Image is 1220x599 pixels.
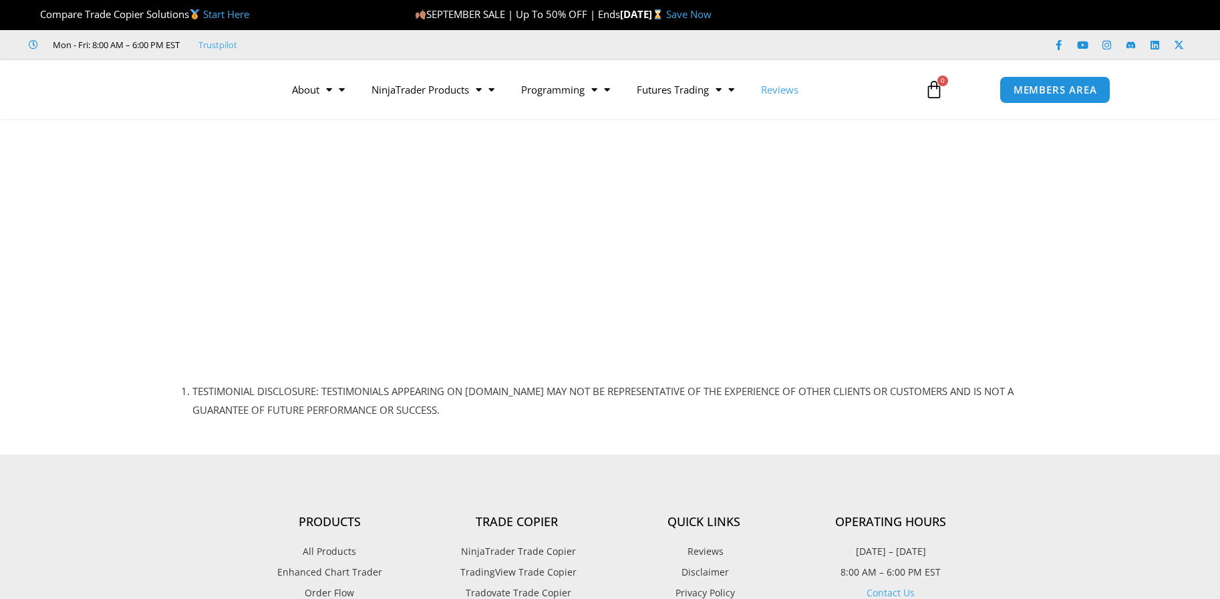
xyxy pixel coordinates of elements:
span: MEMBERS AREA [1014,85,1097,95]
p: [DATE] – [DATE] [797,543,984,560]
span: SEPTEMBER SALE | Up To 50% OFF | Ends [415,7,620,21]
a: 0 [905,70,963,109]
a: About [279,74,358,105]
a: MEMBERS AREA [1000,76,1111,104]
a: Enhanced Chart Trader [236,564,423,581]
a: NinjaTrader Trade Copier [423,543,610,560]
span: NinjaTrader Trade Copier [458,543,576,560]
span: All Products [303,543,356,560]
a: Programming [508,74,623,105]
h4: Products [236,515,423,529]
span: 0 [937,76,948,86]
img: LogoAI | Affordable Indicators – NinjaTrader [110,66,253,114]
span: Enhanced Chart Trader [277,564,382,581]
a: Reviews [610,543,797,560]
span: Reviews [684,543,724,560]
img: 🏆 [29,9,39,19]
strong: [DATE] [620,7,666,21]
a: Start Here [203,7,249,21]
nav: Menu [279,74,909,105]
a: Contact Us [867,586,915,599]
a: Trustpilot [198,37,237,53]
h4: Quick Links [610,515,797,529]
a: Save Now [666,7,712,21]
img: 🍂 [416,9,426,19]
a: NinjaTrader Products [358,74,508,105]
span: Mon - Fri: 8:00 AM – 6:00 PM EST [49,37,180,53]
a: Disclaimer [610,564,797,581]
a: Reviews [748,74,812,105]
img: ⌛ [653,9,663,19]
h4: Operating Hours [797,515,984,529]
span: TradingView Trade Copier [457,564,577,581]
li: TESTIMONIAL DISCLOSURE: TESTIMONIALS APPEARING ON [DOMAIN_NAME] MAY NOT BE REPRESENTATIVE OF THE ... [192,382,1058,420]
span: Compare Trade Copier Solutions [29,7,249,21]
a: TradingView Trade Copier [423,564,610,581]
p: 8:00 AM – 6:00 PM EST [797,564,984,581]
a: All Products [236,543,423,560]
a: Futures Trading [623,74,748,105]
h4: Trade Copier [423,515,610,529]
img: 🥇 [190,9,200,19]
span: Disclaimer [678,564,729,581]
